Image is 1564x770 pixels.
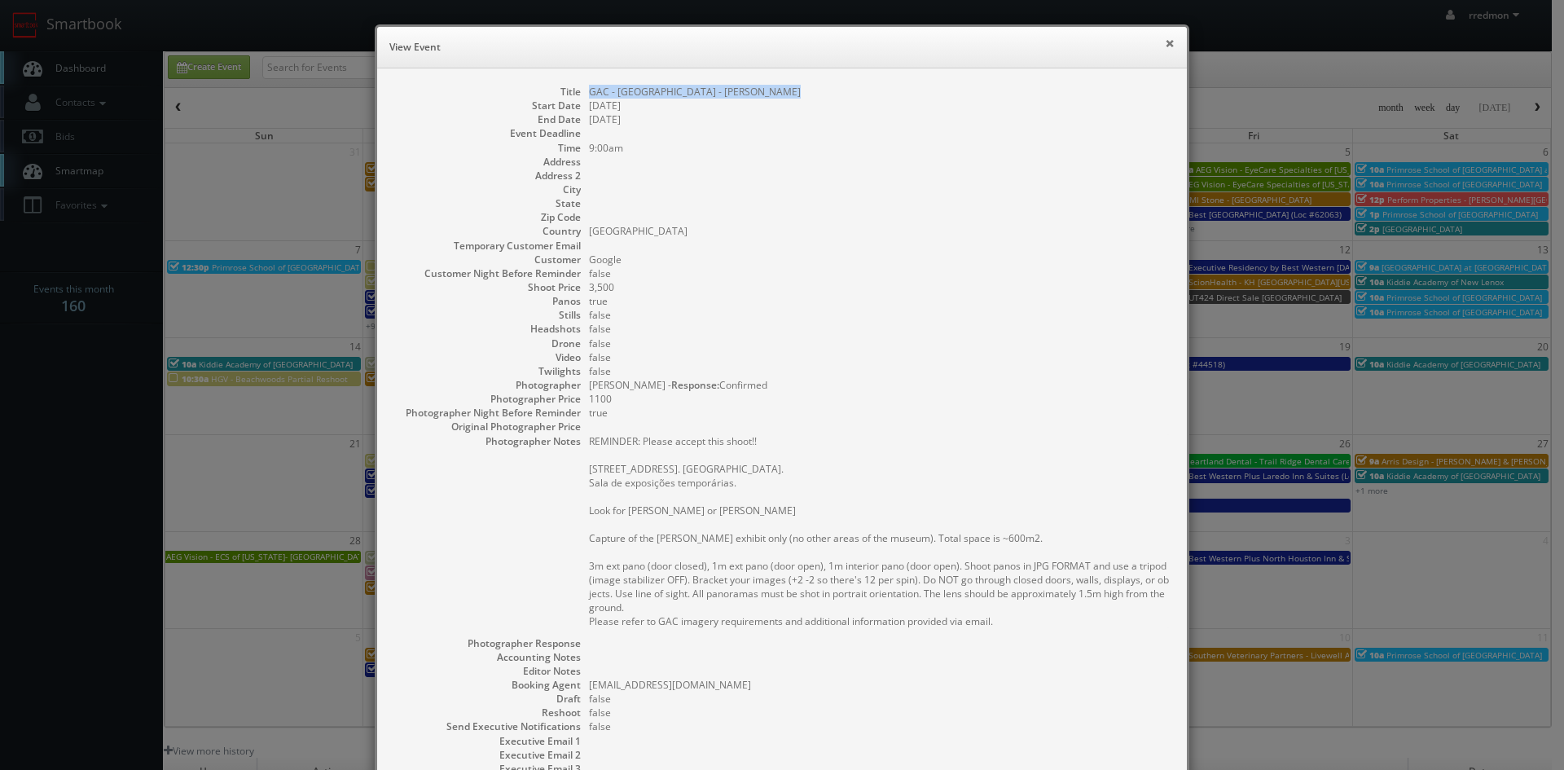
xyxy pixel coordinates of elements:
pre: REMINDER: Please accept this shoot!! [STREET_ADDRESS]. [GEOGRAPHIC_DATA]. Sala de exposições temp... [589,434,1171,628]
dd: [DATE] [589,99,1171,112]
dd: GAC - [GEOGRAPHIC_DATA] - [PERSON_NAME] [589,85,1171,99]
dt: Booking Agent [393,678,581,692]
dt: Send Executive Notifications [393,719,581,733]
dd: [EMAIL_ADDRESS][DOMAIN_NAME] [589,678,1171,692]
dt: Temporary Customer Email [393,239,581,253]
dt: Stills [393,308,581,322]
dd: 1100 [589,392,1171,406]
dt: Time [393,141,581,155]
dt: Photographer Response [393,636,581,650]
dt: Video [393,350,581,364]
dt: Executive Email 1 [393,734,581,748]
dt: Photographer [393,378,581,392]
dt: Twilights [393,364,581,378]
dd: false [589,692,1171,706]
button: × [1165,37,1175,49]
dd: false [589,706,1171,719]
dt: Photographer Price [393,392,581,406]
dt: Title [393,85,581,99]
dd: false [589,266,1171,280]
h6: View Event [389,39,1175,55]
dt: Photographer Night Before Reminder [393,406,581,420]
dt: City [393,183,581,196]
dd: false [589,322,1171,336]
dt: Address 2 [393,169,581,183]
b: Response: [671,378,719,392]
dd: false [589,364,1171,378]
dt: Drone [393,337,581,350]
dt: Reshoot [393,706,581,719]
dt: Customer [393,253,581,266]
dt: Headshots [393,322,581,336]
dd: true [589,406,1171,420]
dd: [PERSON_NAME] - Confirmed [589,378,1171,392]
dd: false [589,308,1171,322]
dt: Event Deadline [393,126,581,140]
dd: false [589,337,1171,350]
dt: Start Date [393,99,581,112]
dd: false [589,350,1171,364]
dt: End Date [393,112,581,126]
dd: 9:00am [589,141,1171,155]
dt: Executive Email 2 [393,748,581,762]
dt: Panos [393,294,581,308]
dd: [DATE] [589,112,1171,126]
dd: [GEOGRAPHIC_DATA] [589,224,1171,238]
dd: false [589,719,1171,733]
dt: Editor Notes [393,664,581,678]
dt: Shoot Price [393,280,581,294]
dd: Google [589,253,1171,266]
dt: Address [393,155,581,169]
dt: State [393,196,581,210]
dt: Photographer Notes [393,434,581,448]
dt: Customer Night Before Reminder [393,266,581,280]
dt: Draft [393,692,581,706]
dt: Country [393,224,581,238]
dd: true [589,294,1171,308]
dt: Accounting Notes [393,650,581,664]
dt: Original Photographer Price [393,420,581,433]
dt: Zip Code [393,210,581,224]
dd: 3,500 [589,280,1171,294]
